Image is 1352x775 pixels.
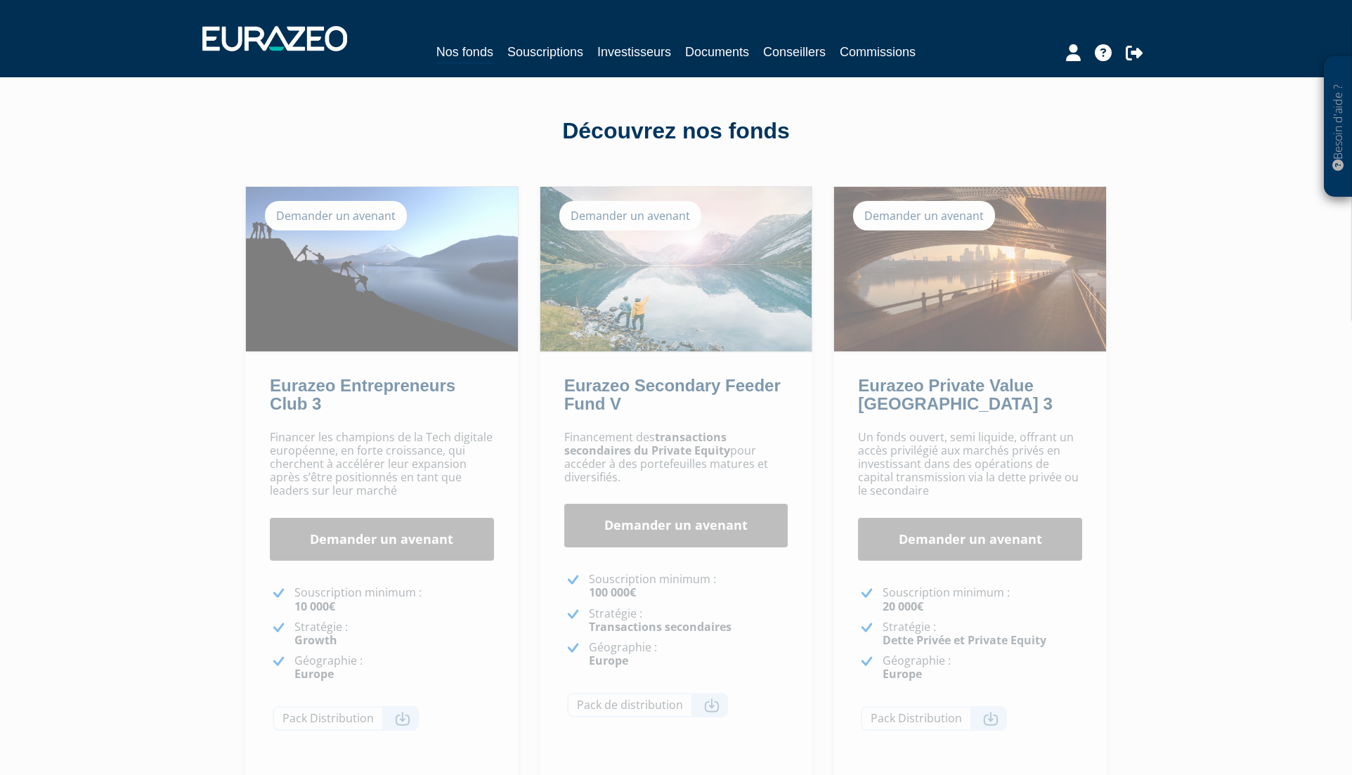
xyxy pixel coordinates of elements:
p: Financer les champions de la Tech digitale européenne, en forte croissance, qui cherchent à accél... [270,431,494,498]
a: Eurazeo Entrepreneurs Club 3 [270,376,455,413]
strong: Growth [294,632,337,648]
a: Commissions [840,42,916,62]
a: Demander un avenant [270,518,494,561]
strong: Europe [294,666,334,682]
p: Stratégie : [294,620,494,647]
p: Besoin d'aide ? [1330,64,1346,190]
strong: 100 000€ [589,585,636,600]
div: Demander un avenant [265,201,407,230]
p: Géographie : [294,654,494,681]
a: Eurazeo Private Value [GEOGRAPHIC_DATA] 3 [858,376,1052,413]
strong: Transactions secondaires [589,619,732,634]
p: Stratégie : [883,620,1082,647]
p: Financement des pour accéder à des portefeuilles matures et diversifiés. [564,431,788,485]
strong: Dette Privée et Private Equity [883,632,1046,648]
p: Souscription minimum : [883,586,1082,613]
strong: transactions secondaires du Private Equity [564,429,730,458]
a: Documents [685,42,749,62]
strong: 20 000€ [883,599,923,614]
p: Souscription minimum : [589,573,788,599]
a: Pack Distribution [273,706,419,731]
p: Géographie : [883,654,1082,681]
img: Eurazeo Private Value Europe 3 [834,187,1106,351]
img: Eurazeo Secondary Feeder Fund V [540,187,812,351]
a: Conseillers [763,42,826,62]
a: Investisseurs [597,42,671,62]
p: Un fonds ouvert, semi liquide, offrant un accès privilégié aux marchés privés en investissant dan... [858,431,1082,498]
a: Demander un avenant [564,504,788,547]
div: Découvrez nos fonds [275,115,1077,148]
img: 1732889491-logotype_eurazeo_blanc_rvb.png [202,26,347,51]
p: Stratégie : [589,607,788,634]
a: Demander un avenant [858,518,1082,561]
strong: Europe [883,666,922,682]
img: Eurazeo Entrepreneurs Club 3 [246,187,518,351]
a: Pack Distribution [861,706,1007,731]
p: Souscription minimum : [294,586,494,613]
a: Nos fonds [436,42,493,64]
p: Géographie : [589,641,788,667]
a: Souscriptions [507,42,583,62]
strong: 10 000€ [294,599,335,614]
strong: Europe [589,653,628,668]
div: Demander un avenant [853,201,995,230]
a: Pack de distribution [567,693,728,717]
div: Demander un avenant [559,201,701,230]
a: Eurazeo Secondary Feeder Fund V [564,376,781,413]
